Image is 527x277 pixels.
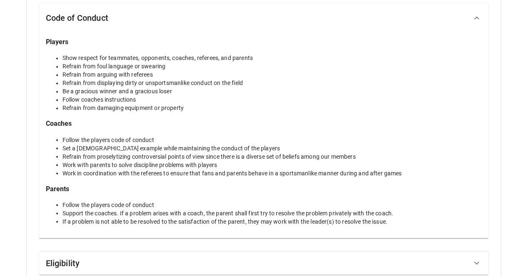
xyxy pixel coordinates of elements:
div: Code of Conduct [39,3,488,33]
div: Eligibility [39,251,488,275]
li: If a problem is not able to be resolved to the satisfaction of the parent, they may work with the... [62,217,482,225]
li: Follow the players code of conduct [62,200,482,209]
h6: Code of Conduct [46,11,108,25]
li: Work with parents to solve discipline problems with players [62,160,482,169]
li: Refrain from damaging equipment or property [62,104,482,112]
li: Follow coaches instructions [62,95,482,104]
li: Refrain from proselytizing controversial points of view since there is a diverse set of beliefs a... [62,152,482,160]
h6: Eligibility [46,256,80,270]
li: Refrain from arguing with referees [62,70,482,79]
li: Follow the players code of conduct [62,135,482,144]
li: Be a gracious winner and a gracious loser [62,87,482,95]
li: Refrain from displaying dirty or unsportsmanlike conduct on the field [62,79,482,87]
h6: Coaches [46,118,482,130]
li: Refrain from foul language or swearing [62,62,482,70]
li: Support the coaches. If a problem arises with a coach, the parent shall first try to resolve the ... [62,209,482,217]
li: Show respect for teammates, opponents, coaches, referees, and parents [62,54,482,62]
li: Set a [DEMOGRAPHIC_DATA] example while maintaining the conduct of the players [62,144,482,152]
h6: Players [46,36,482,48]
h6: Parents [46,183,482,195]
li: Work in coordination with the referees to ensure that fans and parents behave in a sportsmanlike ... [62,169,482,177]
